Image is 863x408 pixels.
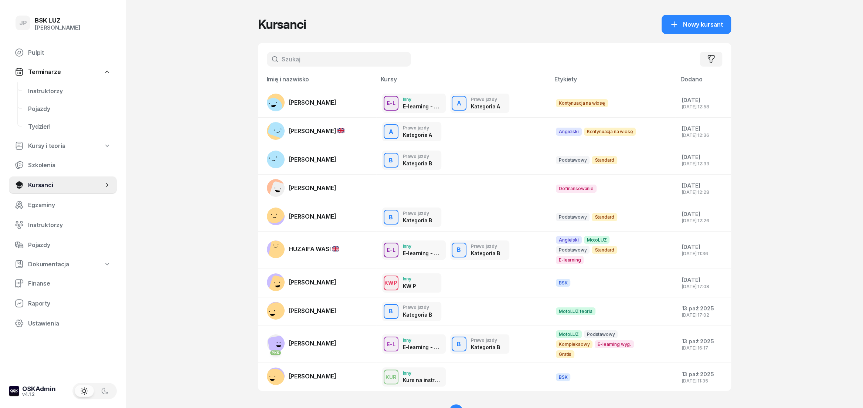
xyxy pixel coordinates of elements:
button: B [452,243,466,257]
div: [DATE] [682,182,725,189]
div: A [386,127,396,137]
a: PKK[PERSON_NAME] [267,334,336,352]
span: Ustawienia [28,320,111,327]
a: [PERSON_NAME] [267,122,345,140]
button: KWP [384,276,398,290]
div: BSK LUZ [35,17,80,24]
span: Dokumentacja [28,261,69,268]
div: E-L [384,340,398,349]
button: E-L [384,243,398,257]
span: Standard [592,213,617,221]
button: E-L [384,337,398,351]
button: B [384,304,398,319]
div: B [454,245,464,255]
a: Kursanci [9,176,117,194]
div: Inny [403,338,441,343]
div: E-learning - 90 dni [403,250,441,256]
button: A [384,124,398,139]
button: B [384,210,398,225]
button: Nowy kursant [662,15,731,34]
th: Imię i nazwisko [258,75,376,89]
div: Kategoria A [403,132,432,138]
div: E-L [384,98,398,108]
button: KUR [384,370,398,384]
a: [PERSON_NAME] [267,367,336,385]
span: Kursy i teoria [28,142,65,149]
span: [PERSON_NAME] [289,213,336,220]
div: [DATE] 16:17 [682,345,725,350]
span: Finanse [28,280,111,287]
span: Pulpit [28,49,111,56]
span: [PERSON_NAME] [289,99,336,106]
span: Podstawowy [556,156,590,164]
a: Raporty [9,294,117,312]
div: B [386,306,396,316]
div: Prawo jazdy [403,211,432,216]
th: Etykiety [550,75,676,89]
div: [DATE] [682,277,725,283]
a: Instruktorzy [9,216,117,234]
div: [DATE] 11:35 [682,378,725,383]
div: [DATE] 17:02 [682,313,725,317]
th: Dodano [676,75,731,89]
div: Inny [403,276,416,281]
div: B [454,339,464,349]
span: Standard [592,246,617,254]
span: Kompleksowy [556,340,592,348]
div: Prawo jazdy [403,305,432,310]
span: Angielski [556,236,582,244]
div: 13 paź 2025 [682,371,725,378]
a: Pojazdy [9,236,117,254]
span: [PERSON_NAME] [289,127,345,135]
div: PKK [270,350,281,355]
a: Instruktorzy [22,82,117,100]
span: [PERSON_NAME] [289,184,336,192]
span: BSK [556,373,571,381]
a: Szkolenia [9,156,117,174]
a: Finanse [9,274,117,292]
a: Pulpit [9,44,117,61]
button: B [452,337,466,351]
span: MotoLUZ teoria [556,307,595,315]
div: [DATE] 12:26 [682,218,725,223]
span: Kontynuacja na wiosę [556,99,608,107]
div: B [386,155,396,165]
div: Prawo jazdy [403,154,432,159]
div: E-learning - 60 dni [403,344,441,350]
span: Instruktorzy [28,88,111,95]
span: Instruktorzy [28,222,111,229]
div: [DATE] 12:28 [682,190,725,195]
span: [PERSON_NAME] [289,340,336,347]
a: Tydzień [22,118,117,135]
div: [PERSON_NAME] [35,24,80,31]
a: Pojazdy [22,100,117,118]
div: Prawo jazdy [471,97,500,102]
span: Podstawowy [556,213,590,221]
span: Pojazdy [28,242,111,249]
div: E-learning - 90 dni [403,103,441,109]
span: Raporty [28,300,111,307]
div: Kategoria B [471,250,500,256]
input: Szukaj [267,52,411,67]
a: [PERSON_NAME] [267,179,336,197]
div: Kategoria B [403,311,432,318]
span: Standard [592,156,617,164]
div: 13 paź 2025 [682,305,725,312]
span: E-learning [556,256,584,264]
div: [DATE] 17:08 [682,284,725,289]
div: B [386,212,396,222]
a: Terminarze [9,64,117,80]
div: Inny [403,97,441,102]
div: v4.1.2 [22,392,56,397]
span: Szkolenia [28,162,111,169]
th: Kursy [376,75,550,89]
button: A [452,96,466,111]
span: [PERSON_NAME] [289,156,336,163]
span: Terminarze [28,68,61,75]
span: MotoLUZ [556,330,582,338]
div: Prawo jazdy [403,125,432,130]
div: Inny [403,371,441,375]
div: [DATE] 12:33 [682,161,725,166]
button: B [384,153,398,168]
a: Egzaminy [9,196,117,214]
